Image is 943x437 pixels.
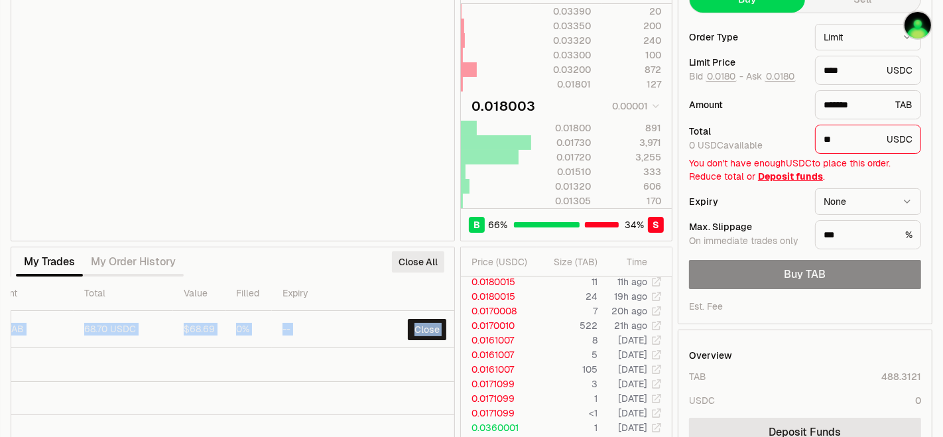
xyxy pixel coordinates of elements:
time: 20h ago [611,305,647,317]
div: 0% [236,324,261,336]
button: Close [408,319,446,340]
div: % [815,220,921,249]
time: [DATE] [618,378,647,390]
time: [DATE] [618,334,647,346]
button: 0.00001 [608,98,661,114]
td: 522 [536,318,598,333]
button: None [815,188,921,215]
div: $68.69 [184,324,215,336]
div: 3,255 [602,151,661,164]
span: 66 % [489,218,508,231]
div: 20 [602,5,661,18]
div: USDC [815,56,921,85]
td: 11 [536,275,598,289]
span: 34 % [625,218,645,231]
div: 0.01720 [532,151,591,164]
div: 200 [602,19,661,32]
time: [DATE] [618,349,647,361]
div: 100 [602,48,661,62]
div: 0.03350 [532,19,591,32]
td: 1 [536,391,598,406]
div: Total [689,127,804,136]
div: 0.01320 [532,180,591,193]
div: 0.01730 [532,136,591,149]
button: Close All [392,251,444,273]
td: 24 [536,289,598,304]
div: 127 [602,78,661,91]
div: Overview [689,349,732,362]
div: Time [609,255,647,269]
time: [DATE] [618,407,647,419]
div: 3,971 [602,136,661,149]
div: 0.03300 [532,48,591,62]
th: Total [74,277,173,311]
td: 0.0180015 [461,275,536,289]
button: My Order History [83,249,184,275]
td: 1 [536,420,598,435]
td: 105 [536,362,598,377]
td: 0.0170008 [461,304,536,318]
div: TAB [689,370,706,383]
td: 0.0161007 [461,347,536,362]
td: <1 [536,406,598,420]
div: 333 [602,165,661,178]
div: Amount [689,100,804,109]
div: You don't have enough USDC to place this order. Reduce total or . [689,156,921,183]
td: 8 [536,333,598,347]
span: 0 USDC available [689,139,763,151]
div: Order Type [689,32,804,42]
div: Limit Price [689,58,804,67]
td: 0.0180015 [461,289,536,304]
time: 19h ago [614,290,647,302]
div: 606 [602,180,661,193]
td: 7 [536,304,598,318]
div: 872 [602,63,661,76]
td: 0.0171099 [461,391,536,406]
td: 0.0171099 [461,406,536,420]
img: terra1 [903,11,932,40]
div: 891 [602,121,661,135]
div: 68.70 USDC [84,324,162,336]
div: 170 [602,194,661,208]
time: [DATE] [618,363,647,375]
time: [DATE] [618,393,647,405]
td: 0.0161007 [461,362,536,377]
td: 0.0170010 [461,318,536,333]
td: 0.0360001 [461,420,536,435]
th: Value [173,277,225,311]
a: Deposit funds [758,170,823,182]
td: 0.0161007 [461,333,536,347]
div: TAB [815,90,921,119]
time: 21h ago [614,320,647,332]
div: 0.01510 [532,165,591,178]
th: Expiry [272,277,361,311]
div: USDC [815,125,921,154]
div: 0.01800 [532,121,591,135]
div: 0.03320 [532,34,591,47]
td: 5 [536,347,598,362]
span: Ask [746,71,796,83]
time: 11h ago [617,276,647,288]
div: On immediate trades only [689,235,804,247]
div: 0.01801 [532,78,591,91]
td: 3 [536,377,598,391]
button: 0.0180 [765,71,796,82]
div: Size ( TAB ) [547,255,597,269]
td: 0.0171099 [461,377,536,391]
div: 240 [602,34,661,47]
td: -- [272,311,361,348]
span: S [653,218,659,231]
div: 0 [915,394,921,407]
div: Expiry [689,197,804,206]
button: Limit [815,24,921,50]
div: 488.3121 [881,370,921,383]
button: 0.0180 [706,71,737,82]
div: 0.01305 [532,194,591,208]
div: Price ( USDC ) [472,255,536,269]
th: Filled [225,277,272,311]
div: USDC [689,394,715,407]
span: B [473,218,480,231]
div: Max. Slippage [689,222,804,231]
div: 0.03390 [532,5,591,18]
time: [DATE] [618,422,647,434]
